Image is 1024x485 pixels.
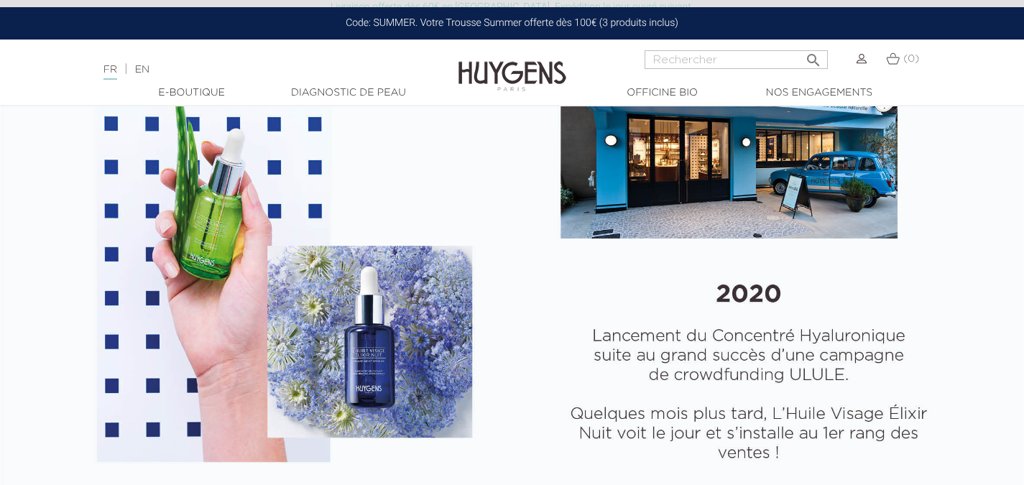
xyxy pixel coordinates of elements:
[805,47,822,65] i: 
[120,86,264,101] a: E-Boutique
[591,86,734,101] a: Officine Bio
[903,54,919,64] span: (0)
[96,61,416,78] div: |
[103,65,117,80] a: FR
[801,46,826,65] button: 
[645,50,828,69] input: Rechercher
[747,86,891,101] a: Nos engagements
[458,38,566,93] img: Huygens
[277,86,420,101] a: Diagnostic de peau
[135,65,149,75] a: EN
